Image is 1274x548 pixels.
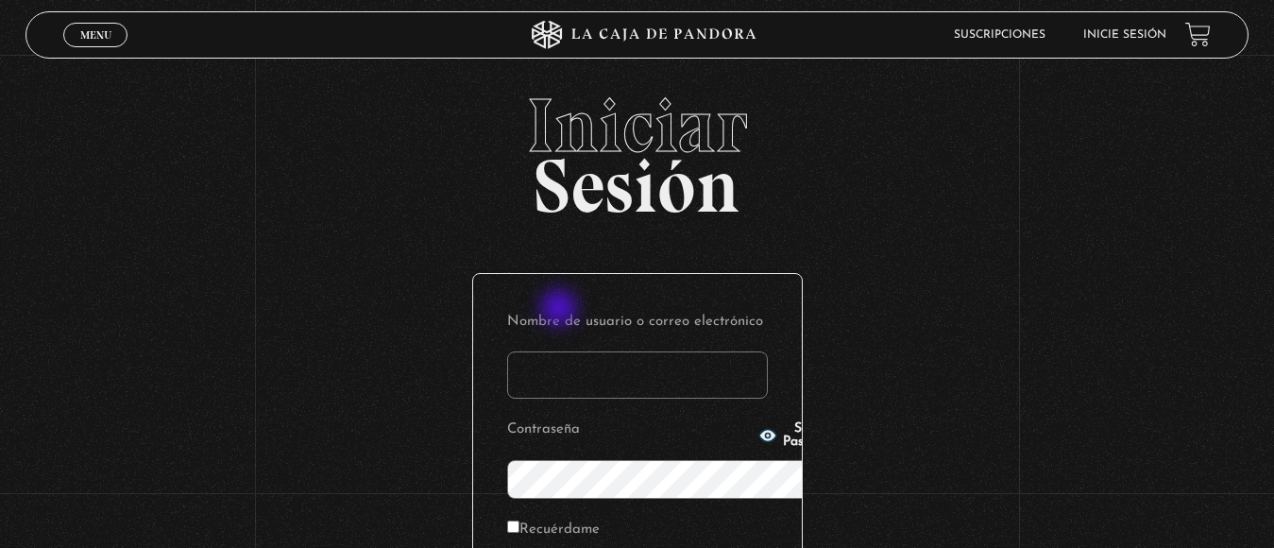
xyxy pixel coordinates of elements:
a: View your shopping cart [1185,22,1211,47]
label: Recuérdame [507,516,600,545]
span: Cerrar [74,44,118,58]
span: Menu [80,29,111,41]
a: Suscripciones [954,29,1045,41]
input: Recuérdame [507,521,519,533]
span: Show Password [783,422,838,449]
span: Iniciar [25,88,1249,163]
button: Show Password [758,422,838,449]
label: Nombre de usuario o correo electrónico [507,308,768,337]
a: Inicie sesión [1083,29,1166,41]
label: Contraseña [507,416,753,445]
h2: Sesión [25,88,1249,209]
